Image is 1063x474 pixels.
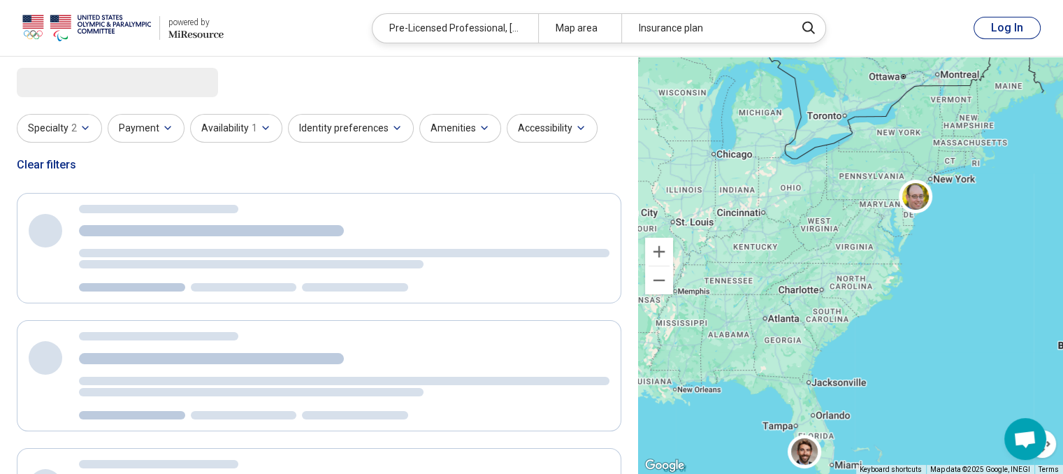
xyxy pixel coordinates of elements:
[645,266,673,294] button: Zoom out
[930,466,1030,473] span: Map data ©2025 Google, INEGI
[419,114,501,143] button: Amenities
[373,14,538,43] div: Pre-Licensed Professional, [MEDICAL_DATA]
[974,17,1041,39] button: Log In
[17,68,134,96] span: Loading...
[538,14,621,43] div: Map area
[190,114,282,143] button: Availability1
[108,114,185,143] button: Payment
[22,11,224,45] a: USOPCpowered by
[71,121,77,136] span: 2
[1039,466,1059,473] a: Terms (opens in new tab)
[17,148,76,182] div: Clear filters
[645,238,673,266] button: Zoom in
[288,114,414,143] button: Identity preferences
[17,114,102,143] button: Specialty2
[168,16,224,29] div: powered by
[22,11,151,45] img: USOPC
[621,14,787,43] div: Insurance plan
[507,114,598,143] button: Accessibility
[1004,418,1046,460] div: Open chat
[252,121,257,136] span: 1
